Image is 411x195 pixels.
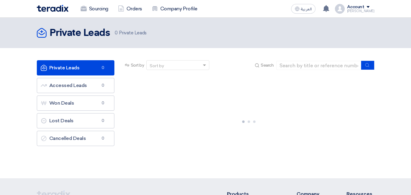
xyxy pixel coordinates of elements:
span: 0 [99,82,107,89]
a: Private Leads0 [37,60,114,75]
a: Cancelled Deals0 [37,131,114,146]
div: Sort by [150,63,164,69]
div: [PERSON_NAME] [347,9,374,13]
a: Orders [113,2,147,16]
span: Sort by [131,62,144,68]
a: Accessed Leads0 [37,78,114,93]
span: Search [261,62,273,68]
span: العربية [301,7,312,11]
span: 0 [99,135,107,141]
span: 0 [99,100,107,106]
input: Search by title or reference number [276,61,361,70]
span: 0 [99,118,107,124]
span: Private Leads [115,30,146,37]
h2: Private Leads [50,27,110,39]
a: Company Profile [147,2,202,16]
img: profile_test.png [335,4,345,14]
a: Sourcing [76,2,113,16]
button: العربية [291,4,315,14]
a: Lost Deals0 [37,113,114,128]
div: Account [347,5,364,10]
span: 0 [115,30,118,36]
span: 0 [99,65,107,71]
a: Won Deals0 [37,96,114,111]
img: Teradix logo [37,5,68,12]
